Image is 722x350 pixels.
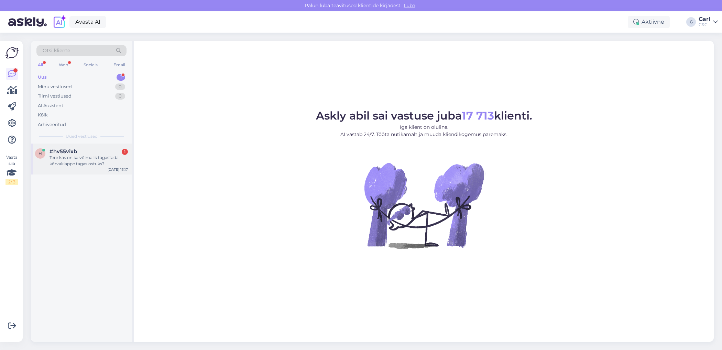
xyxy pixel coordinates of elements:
span: Luba [402,2,417,9]
div: 0 [115,83,125,90]
div: Uus [38,74,47,81]
div: 0 [115,93,125,100]
span: Otsi kliente [43,47,70,54]
img: Askly Logo [6,46,19,59]
div: Aktiivne [628,16,670,28]
div: Email [112,60,127,69]
a: Avasta AI [69,16,106,28]
div: 1 [122,149,128,155]
div: Web [57,60,69,69]
div: Minu vestlused [38,83,72,90]
a: GarlC&C [699,16,718,27]
div: 1 [117,74,125,81]
div: Garl [699,16,710,22]
div: All [36,60,44,69]
div: [DATE] 13:17 [108,167,128,172]
div: AI Assistent [38,102,63,109]
img: explore-ai [52,15,67,29]
span: #hv55vixb [50,148,77,155]
img: No Chat active [362,144,486,267]
div: 2 / 3 [6,179,18,185]
div: Vaata siia [6,154,18,185]
div: Arhiveeritud [38,121,66,128]
span: Uued vestlused [66,133,98,139]
b: 17 713 [462,109,494,122]
div: Tere kas on ka võimalik tagastada kõrvaklappe tagasiostuks? [50,155,128,167]
p: Iga klient on oluline. AI vastab 24/7. Tööta nutikamalt ja muuda kliendikogemus paremaks. [316,124,532,138]
div: G [686,17,696,27]
div: C&C [699,22,710,27]
div: Tiimi vestlused [38,93,72,100]
div: Socials [82,60,99,69]
div: Kõik [38,112,48,118]
span: h [39,151,42,156]
span: Askly abil sai vastuse juba klienti. [316,109,532,122]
